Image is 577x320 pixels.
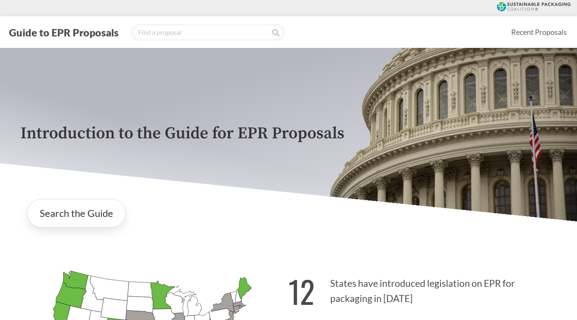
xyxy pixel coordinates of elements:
a: Recent Proposals [508,23,570,41]
input: Find a proposal [131,24,284,41]
a: Search the Guide [27,199,126,228]
strong: 12 [288,268,315,314]
p: Introduction to the Guide for EPR Proposals [20,124,557,143]
p: States have introduced legislation on EPR for packaging in [DATE] [288,264,557,314]
button: Guide to EPR Proposals [7,26,121,39]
